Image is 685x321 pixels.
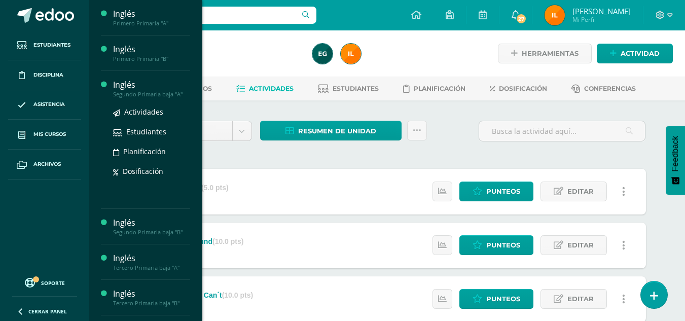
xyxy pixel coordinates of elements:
a: Estudiantes [318,81,379,97]
a: Planificación [113,146,190,157]
span: Herramientas [522,44,579,63]
a: Asistencia [8,90,81,120]
a: Disciplina [8,60,81,90]
div: Primero Primaria "B" [113,55,190,62]
a: InglésTercero Primaria baja "B" [113,288,190,307]
a: InglésSegundo Primaria baja "B" [113,217,190,236]
a: Dosificación [113,165,190,177]
input: Busca un usuario... [96,7,316,24]
a: Punteos [459,235,533,255]
a: InglésPrimero Primaria "A" [113,8,190,27]
span: Asistencia [33,100,65,109]
span: Cerrar panel [28,308,67,315]
span: [PERSON_NAME] [572,6,631,16]
span: Actividad [621,44,660,63]
a: Estudiantes [8,30,81,60]
strong: (10.0 pts) [212,237,243,245]
span: Dosificación [499,85,547,92]
span: Resumen de unidad [298,122,376,140]
span: Editar [567,236,594,255]
span: Editar [567,290,594,308]
span: Archivos [33,160,61,168]
div: Primero Primaria 'A' [128,56,300,65]
span: Mis cursos [33,130,66,138]
span: Actividades [124,107,163,117]
div: Tercero Primaria baja "A" [113,264,190,271]
strong: (5.0 pts) [201,184,229,192]
span: Planificación [414,85,465,92]
span: Estudiantes [333,85,379,92]
a: Archivos [8,150,81,180]
div: Inglés [113,253,190,264]
div: Segundo Primaria baja "B" [113,229,190,236]
a: InglésPrimero Primaria "B" [113,44,190,62]
a: Herramientas [498,44,592,63]
a: Actividades [236,81,294,97]
a: Resumen de unidad [260,121,402,140]
a: Mis cursos [8,120,81,150]
div: Inglés [113,44,190,55]
button: Feedback - Mostrar encuesta [666,126,685,195]
img: 4a01586eea02e19dfe36b1ba6d3be74b.png [545,5,565,25]
a: Punteos [459,289,533,309]
a: InglésTercero Primaria baja "A" [113,253,190,271]
span: Feedback [671,136,680,171]
div: Inglés [113,217,190,229]
span: Planificación [123,147,166,156]
img: 4615313cb8110bcdf70a3d7bb033b77e.png [312,44,333,64]
a: InglésSegundo Primaria baja "A" [113,79,190,98]
a: Actividad [597,44,673,63]
span: Punteos [486,236,520,255]
div: Inglés [113,79,190,91]
a: Soporte [12,275,77,289]
strong: (10.0 pts) [222,291,253,299]
input: Busca la actividad aquí... [479,121,645,141]
h1: Inglés [128,42,300,56]
div: Inglés [113,8,190,20]
span: Mi Perfil [572,15,631,24]
span: Punteos [486,290,520,308]
a: Actividades [113,106,190,118]
div: Primero Primaria "A" [113,20,190,27]
a: Conferencias [571,81,636,97]
span: Dosificación [123,166,163,176]
a: Planificación [403,81,465,97]
span: Estudiantes [33,41,70,49]
span: Conferencias [584,85,636,92]
a: Punteos [459,182,533,201]
div: Inglés [113,288,190,300]
span: Disciplina [33,71,63,79]
span: Estudiantes [126,127,166,136]
span: 27 [516,13,527,24]
div: Segundo Primaria baja "A" [113,91,190,98]
span: Actividades [249,85,294,92]
span: Punteos [486,182,520,201]
span: Editar [567,182,594,201]
img: 4a01586eea02e19dfe36b1ba6d3be74b.png [341,44,361,64]
a: Dosificación [490,81,547,97]
a: Estudiantes [113,126,190,137]
div: Tercero Primaria baja "B" [113,300,190,307]
span: Soporte [41,279,65,287]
